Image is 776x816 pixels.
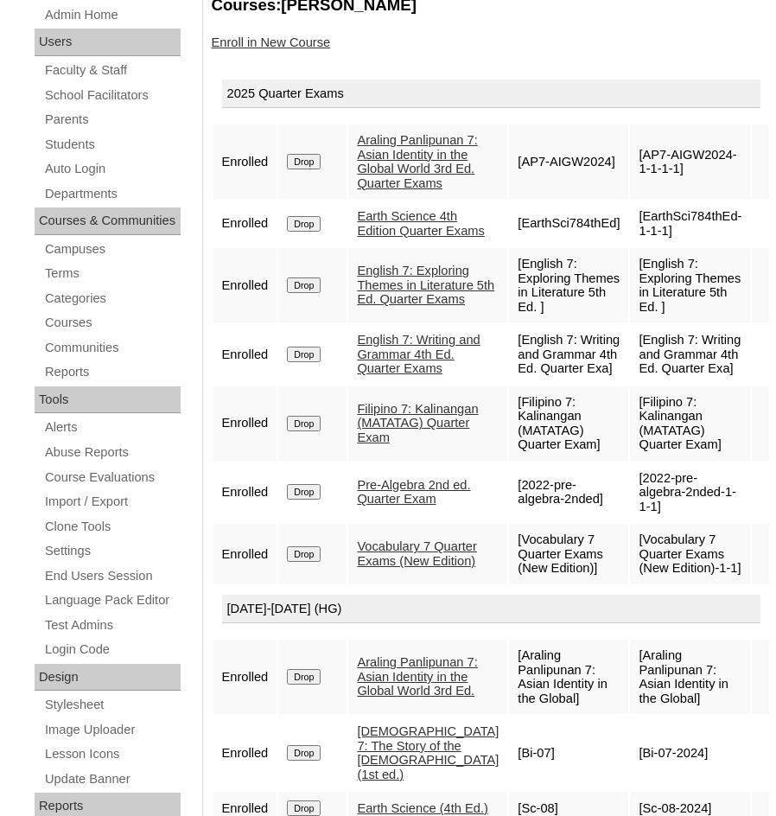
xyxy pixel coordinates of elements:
[43,60,181,81] a: Faculty & Staff
[43,694,181,716] a: Stylesheet
[43,239,181,260] a: Campuses
[509,524,628,584] td: [Vocabulary 7 Quarter Exams (New Edition)]
[509,324,628,385] td: [English 7: Writing and Grammar 4th Ed. Quarter Exa]
[43,288,181,309] a: Categories
[35,664,181,692] div: Design
[43,719,181,741] a: Image Uploader
[43,743,181,765] a: Lesson Icons
[630,201,750,246] td: [EarthSci784thEd-1-1-1]
[357,402,478,444] a: Filipino 7: Kalinangan (MATATAG) Quarter Exam
[357,264,494,306] a: English 7: Exploring Themes in Literature 5th Ed. Quarter Exams
[43,109,181,131] a: Parents
[213,386,277,461] td: Enrolled
[213,248,277,322] td: Enrolled
[43,158,181,180] a: Auto Login
[630,386,750,461] td: [Filipino 7: Kalinangan (MATATAG) Quarter Exam]
[43,590,181,611] a: Language Pack Editor
[43,4,181,26] a: Admin Home
[35,207,181,235] div: Courses & Communities
[357,478,470,507] a: Pre-Algebra 2nd ed. Quarter Exam
[213,124,277,199] td: Enrolled
[287,669,321,685] input: Drop
[287,277,321,293] input: Drop
[213,201,277,246] td: Enrolled
[212,35,331,49] a: Enroll in New Course
[287,546,321,562] input: Drop
[287,745,321,761] input: Drop
[287,416,321,431] input: Drop
[43,85,181,106] a: School Facilitators
[43,565,181,587] a: End Users Session
[287,347,321,362] input: Drop
[43,134,181,156] a: Students
[630,716,750,790] td: [Bi-07-2024]
[43,417,181,438] a: Alerts
[43,491,181,513] a: Import / Export
[213,640,277,714] td: Enrolled
[509,716,628,790] td: [Bi-07]
[213,324,277,385] td: Enrolled
[43,516,181,538] a: Clone Tools
[357,209,484,238] a: Earth Science 4th Edition Quarter Exams
[213,716,277,790] td: Enrolled
[287,800,321,816] input: Drop
[630,324,750,385] td: [English 7: Writing and Grammar 4th Ed. Quarter Exa]
[222,80,761,109] div: 2025 Quarter Exams
[357,655,477,698] a: Araling Panlipunan 7: Asian Identity in the Global World 3rd Ed.
[509,386,628,461] td: [Filipino 7: Kalinangan (MATATAG) Quarter Exam]
[509,462,628,523] td: [2022-pre-algebra-2nded]
[509,248,628,322] td: [English 7: Exploring Themes in Literature 5th Ed. ]
[357,724,499,781] a: [DEMOGRAPHIC_DATA] 7: The Story of the [DEMOGRAPHIC_DATA] (1st ed.)
[630,248,750,322] td: [English 7: Exploring Themes in Literature 5th Ed. ]
[287,154,321,169] input: Drop
[43,615,181,636] a: Test Admins
[43,639,181,660] a: Login Code
[43,361,181,383] a: Reports
[222,595,761,624] div: [DATE]-[DATE] (HG)
[287,216,321,232] input: Drop
[43,442,181,463] a: Abuse Reports
[43,467,181,488] a: Course Evaluations
[213,524,277,584] td: Enrolled
[35,386,181,414] div: Tools
[357,801,488,815] a: Earth Science (4th Ed.)
[509,640,628,714] td: [Araling Panlipunan 7: Asian Identity in the Global]
[630,462,750,523] td: [2022-pre-algebra-2nded-1-1-1]
[213,462,277,523] td: Enrolled
[43,540,181,562] a: Settings
[43,337,181,359] a: Communities
[630,124,750,199] td: [AP7-AIGW2024-1-1-1-1]
[630,640,750,714] td: [Araling Panlipunan 7: Asian Identity in the Global]
[630,524,750,584] td: [Vocabulary 7 Quarter Exams (New Edition)-1-1]
[509,201,628,246] td: [EarthSci784thEd]
[35,29,181,56] div: Users
[43,312,181,334] a: Courses
[357,333,480,375] a: English 7: Writing and Grammar 4th Ed. Quarter Exams
[43,183,181,205] a: Departments
[43,768,181,790] a: Update Banner
[287,484,321,500] input: Drop
[509,124,628,199] td: [AP7-AIGW2024]
[357,539,477,568] a: Vocabulary 7 Quarter Exams (New Edition)
[43,263,181,284] a: Terms
[357,133,477,190] a: Araling Panlipunan 7: Asian Identity in the Global World 3rd Ed. Quarter Exams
